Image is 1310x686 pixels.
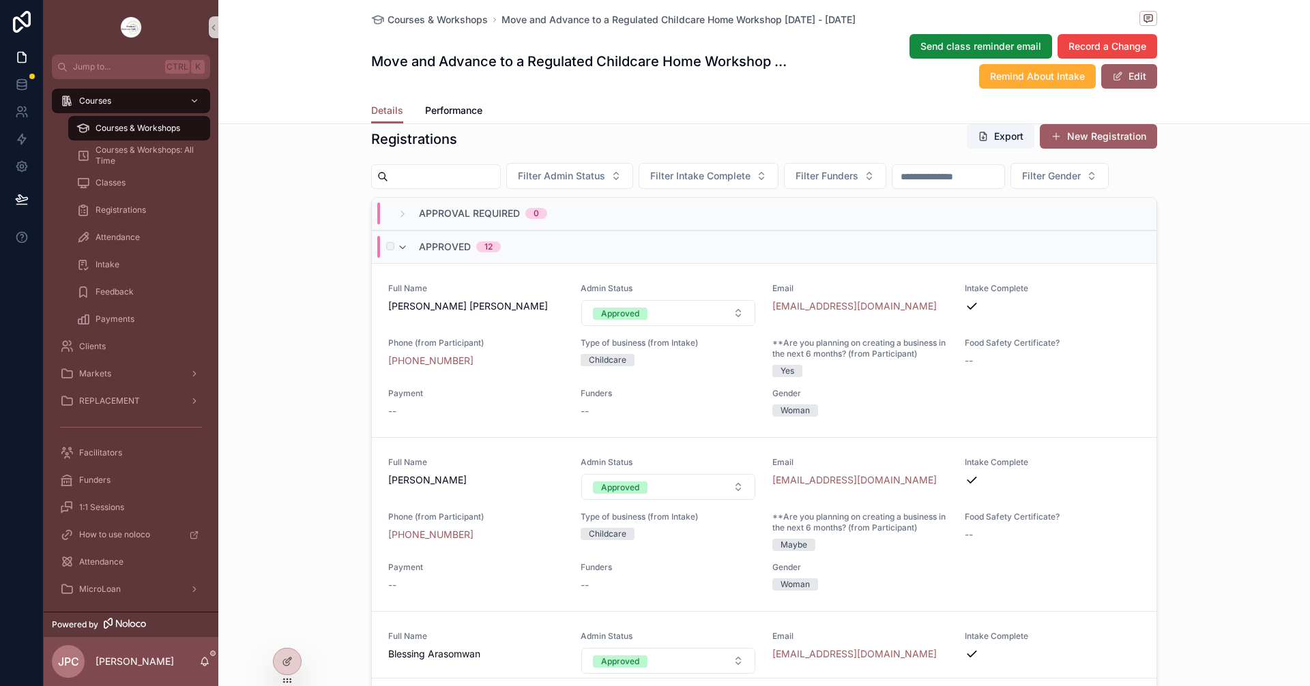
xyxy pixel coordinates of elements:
div: Approved [601,481,639,494]
span: Details [371,104,403,117]
a: Clients [52,334,210,359]
a: How to use noloco [52,522,210,547]
a: Classes [68,170,210,195]
span: Remind About Intake [990,70,1085,83]
button: Jump to...CtrlK [52,55,210,79]
a: Courses & Workshops [68,116,210,140]
span: Approved [419,240,471,254]
span: -- [965,354,973,368]
button: Edit [1101,64,1157,89]
span: Ctrl [165,60,190,74]
span: Courses & Workshops [96,123,180,134]
span: **Are you planning on creating a business in the next 6 months? (from Participant) [772,511,948,533]
span: Phone (from Participant) [388,338,564,348]
span: Attendance [79,556,123,567]
span: Admin Status [581,457,757,468]
span: Markets [79,368,111,379]
img: App logo [120,16,142,38]
span: Courses & Workshops: All Time [96,145,196,166]
span: Filter Intake Complete [650,169,751,183]
button: Select Button [581,474,756,500]
span: Filter Admin Status [518,169,605,183]
h1: Registrations [371,130,457,149]
span: Type of business (from Intake) [581,338,757,348]
span: Blessing Arasomwan [388,647,564,661]
span: Clients [79,341,106,352]
div: Woman [781,578,810,591]
a: Registrations [68,198,210,222]
span: Send class reminder email [920,40,1041,53]
a: Facilitators [52,441,210,465]
span: Full Name [388,457,564,468]
span: Intake [96,259,119,270]
span: -- [581,578,589,592]
span: Payments [96,314,134,325]
span: Intake Complete [965,631,1141,642]
span: 1:1 Sessions [79,502,124,513]
span: Intake Complete [965,457,1141,468]
div: 0 [534,208,539,219]
button: Send class reminder email [909,34,1052,59]
span: Gender [772,562,948,573]
button: Export [967,124,1034,149]
a: Funders [52,468,210,492]
span: [PERSON_NAME] [PERSON_NAME] [388,299,564,313]
a: Move and Advance to a Regulated Childcare Home Workshop [DATE] - [DATE] [501,13,856,27]
div: Maybe [781,539,807,551]
a: Courses & Workshops [371,13,488,27]
a: Attendance [68,225,210,250]
span: Registrations [96,205,146,215]
span: Full Name [388,283,564,294]
span: Payment [388,562,564,573]
a: Full Name[PERSON_NAME]Admin StatusSelect ButtonEmail[EMAIL_ADDRESS][DOMAIN_NAME]Intake CompletePh... [372,437,1156,611]
span: -- [581,404,589,418]
div: Woman [781,404,810,417]
span: How to use noloco [79,529,150,540]
a: [EMAIL_ADDRESS][DOMAIN_NAME] [772,299,937,313]
div: 12 [484,241,493,252]
button: Select Button [581,648,756,674]
a: 1:1 Sessions [52,495,210,520]
span: Classes [96,177,126,188]
button: Select Button [506,163,633,189]
span: Approval Required [419,207,520,220]
h1: Move and Advance to a Regulated Childcare Home Workshop [DATE] - [DATE] [371,52,789,71]
a: Markets [52,361,210,386]
button: Record a Change [1058,34,1157,59]
span: Filter Funders [796,169,858,183]
span: Facilitators [79,447,122,458]
p: [PERSON_NAME] [96,655,174,668]
span: -- [965,528,973,541]
span: Food Safety Certificate? [965,511,1141,522]
a: Performance [425,98,482,125]
a: Courses [52,89,210,113]
button: Select Button [581,300,756,326]
button: New Registration [1040,124,1157,149]
div: Childcare [589,528,626,540]
span: -- [388,404,396,418]
a: Intake [68,252,210,277]
a: [PHONE_NUMBER] [388,528,474,541]
span: Jump to... [73,61,160,72]
div: Approved [601,308,639,320]
button: Select Button [639,163,778,189]
a: Full Name[PERSON_NAME] [PERSON_NAME]Admin StatusSelect ButtonEmail[EMAIL_ADDRESS][DOMAIN_NAME]Int... [372,263,1156,437]
span: Funders [79,475,111,486]
a: Feedback [68,280,210,304]
span: Attendance [96,232,140,243]
a: [EMAIL_ADDRESS][DOMAIN_NAME] [772,473,937,487]
div: scrollable content [44,79,218,612]
span: Filter Gender [1022,169,1081,183]
span: Gender [772,388,948,399]
a: [EMAIL_ADDRESS][DOMAIN_NAME] [772,647,937,661]
span: REPLACEMENT [79,396,140,406]
a: Details [371,98,403,124]
span: Email [772,283,948,294]
span: -- [388,578,396,592]
span: MicroLoan [79,584,121,595]
span: Email [772,457,948,468]
div: Childcare [589,354,626,366]
button: Remind About Intake [979,64,1096,89]
span: Funders [581,562,757,573]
